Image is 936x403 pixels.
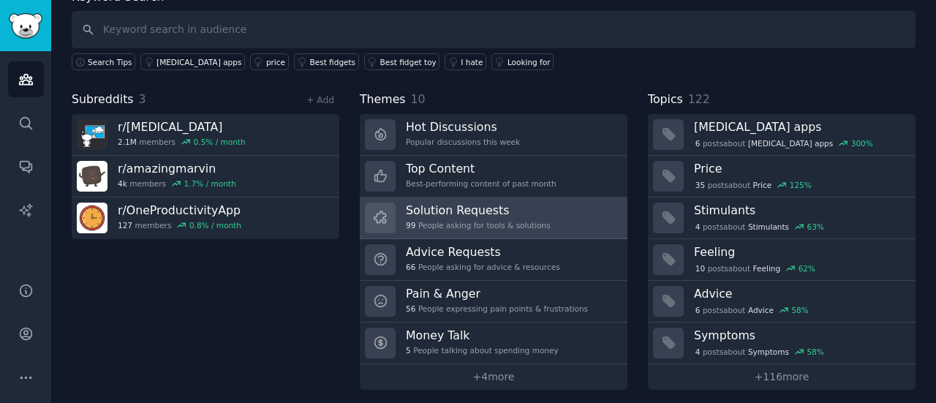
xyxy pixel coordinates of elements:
[266,57,285,67] div: price
[406,203,551,218] h3: Solution Requests
[748,222,789,232] span: Stimulants
[72,114,339,156] a: r/[MEDICAL_DATA]2.1Mmembers0.5% / month
[753,263,781,274] span: Feeling
[648,281,916,323] a: Advice6postsaboutAdvice58%
[360,114,627,156] a: Hot DiscussionsPopular discussions this week
[139,92,146,106] span: 3
[790,180,812,190] div: 125 %
[648,197,916,239] a: Stimulants4postsaboutStimulants63%
[406,137,520,147] div: Popular discussions this week
[72,11,916,48] input: Keyword search in audience
[406,220,551,230] div: People asking for tools & solutions
[406,304,415,314] span: 56
[140,53,245,70] a: [MEDICAL_DATA] apps
[445,53,486,70] a: I hate
[648,91,683,109] span: Topics
[694,262,817,275] div: post s about
[406,304,588,314] div: People expressing pain points & frustrations
[406,345,411,355] span: 5
[189,220,241,230] div: 0.8 % / month
[250,53,289,70] a: price
[753,180,772,190] span: Price
[77,161,107,192] img: amazingmarvin
[695,347,701,357] span: 4
[194,137,246,147] div: 0.5 % / month
[118,137,137,147] span: 2.1M
[360,323,627,364] a: Money Talk5People talking about spending money
[648,156,916,197] a: Price35postsaboutPrice125%
[360,239,627,281] a: Advice Requests66People asking for advice & resources
[360,197,627,239] a: Solution Requests99People asking for tools & solutions
[406,328,559,343] h3: Money Talk
[9,13,42,39] img: GummySearch logo
[807,222,824,232] div: 63 %
[851,138,873,148] div: 300 %
[156,57,241,67] div: [MEDICAL_DATA] apps
[648,239,916,281] a: Feeling10postsaboutFeeling62%
[118,178,236,189] div: members
[411,92,426,106] span: 10
[695,180,705,190] span: 35
[648,323,916,364] a: Symptoms4postsaboutSymptoms58%
[694,328,905,343] h3: Symptoms
[72,197,339,239] a: r/OneProductivityApp127members0.8% / month
[694,220,826,233] div: post s about
[507,57,551,67] div: Looking for
[406,220,415,230] span: 99
[748,347,789,357] span: Symptoms
[360,91,406,109] span: Themes
[118,220,241,230] div: members
[72,156,339,197] a: r/amazingmarvin4kmembers1.7% / month
[748,138,833,148] span: [MEDICAL_DATA] apps
[694,286,905,301] h3: Advice
[118,137,246,147] div: members
[364,53,440,70] a: Best fidget toy
[360,364,627,390] a: +4more
[77,119,107,150] img: ADHD
[648,364,916,390] a: +116more
[694,304,810,317] div: post s about
[118,220,132,230] span: 127
[406,262,560,272] div: People asking for advice & resources
[306,95,334,105] a: + Add
[461,57,483,67] div: I hate
[694,137,875,150] div: post s about
[695,263,705,274] span: 10
[688,92,710,106] span: 122
[72,91,134,109] span: Subreddits
[695,222,701,232] span: 4
[694,161,905,176] h3: Price
[118,119,246,135] h3: r/ [MEDICAL_DATA]
[406,119,520,135] h3: Hot Discussions
[294,53,359,70] a: Best fidgets
[791,305,808,315] div: 58 %
[118,203,241,218] h3: r/ OneProductivityApp
[807,347,823,357] div: 58 %
[694,244,905,260] h3: Feeling
[491,53,554,70] a: Looking for
[77,203,107,233] img: OneProductivityApp
[695,305,701,315] span: 6
[406,262,415,272] span: 66
[648,114,916,156] a: [MEDICAL_DATA] apps6postsabout[MEDICAL_DATA] apps300%
[310,57,356,67] div: Best fidgets
[406,244,560,260] h3: Advice Requests
[184,178,236,189] div: 1.7 % / month
[799,263,815,274] div: 62 %
[406,345,559,355] div: People talking about spending money
[694,203,905,218] h3: Stimulants
[694,178,813,192] div: post s about
[406,286,588,301] h3: Pain & Anger
[406,178,556,189] div: Best-performing content of past month
[360,156,627,197] a: Top ContentBest-performing content of past month
[695,138,701,148] span: 6
[72,53,135,70] button: Search Tips
[88,57,132,67] span: Search Tips
[694,119,905,135] h3: [MEDICAL_DATA] apps
[118,161,236,176] h3: r/ amazingmarvin
[380,57,437,67] div: Best fidget toy
[360,281,627,323] a: Pain & Anger56People expressing pain points & frustrations
[748,305,774,315] span: Advice
[406,161,556,176] h3: Top Content
[118,178,127,189] span: 4k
